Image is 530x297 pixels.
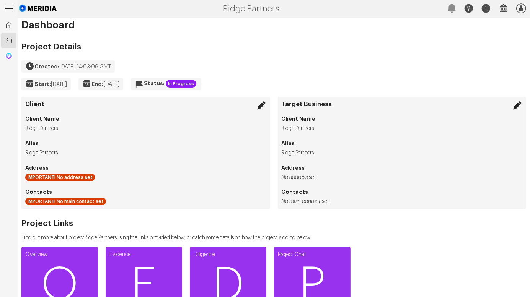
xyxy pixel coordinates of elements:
h4: Client Name [25,115,266,123]
p: Find out more about project Ridge Partners using the links provided below, or catch some details ... [21,234,310,242]
h1: Dashboard [21,21,526,29]
h4: Alias [282,140,523,147]
div: In Progress [166,80,196,88]
svg: Created On [25,62,34,71]
span: [DATE] [103,82,119,87]
h2: Project Links [21,220,310,227]
h4: Address [25,164,266,172]
span: [DATE] 14:03:06 GMT [59,64,111,70]
i: No main contact set [282,199,329,204]
i: No address set [282,175,316,180]
h4: Alias [25,140,266,147]
li: Ridge Partners [25,149,266,157]
strong: End: [91,81,103,87]
h4: Client Name [282,115,523,123]
h4: Address [282,164,523,172]
h4: Contacts [25,188,266,196]
h3: Target Business [282,101,523,108]
img: Generic Chat [5,52,13,60]
a: Generic Chat [1,48,16,63]
strong: Created: [34,64,59,69]
li: Ridge Partners [25,125,266,132]
h2: Project Details [21,43,201,51]
li: Ridge Partners [282,149,523,157]
strong: Status: [144,81,165,86]
span: [DATE] [51,82,67,87]
div: IMPORTANT! No main contact set [25,198,106,205]
strong: Start: [34,81,51,87]
h3: Client [25,101,266,108]
li: Ridge Partners [282,125,523,132]
div: IMPORTANT! No address set [25,174,95,181]
h4: Contacts [282,188,523,196]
